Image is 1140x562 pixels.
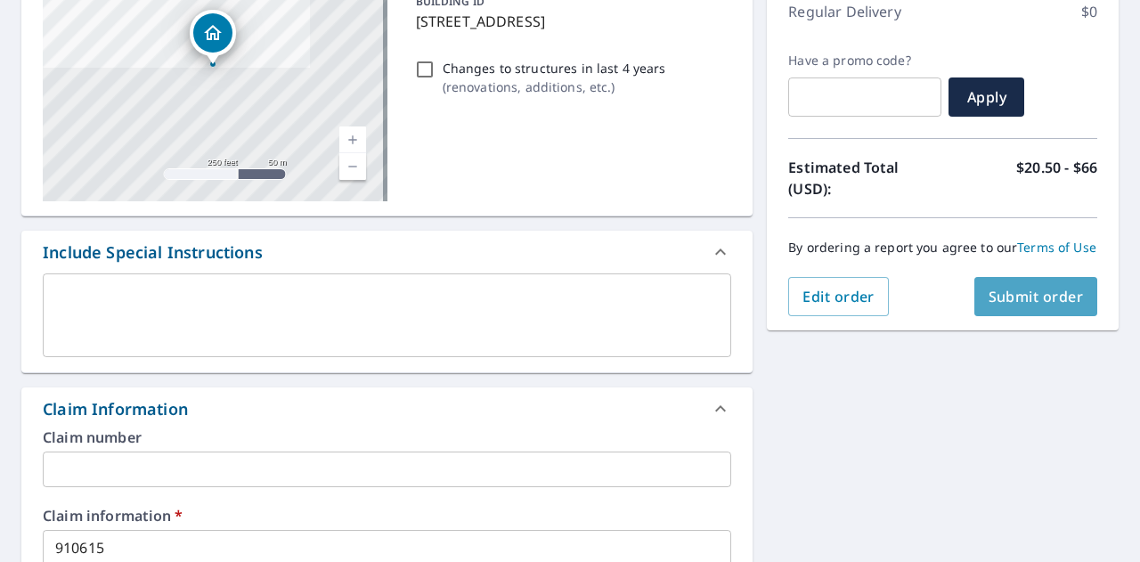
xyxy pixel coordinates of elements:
div: Claim Information [43,397,188,421]
div: Claim Information [21,387,753,430]
button: Edit order [788,277,889,316]
div: Include Special Instructions [43,240,263,265]
button: Submit order [974,277,1098,316]
p: ( renovations, additions, etc. ) [443,77,666,96]
a: Terms of Use [1017,239,1096,256]
label: Claim information [43,509,731,523]
p: $0 [1081,1,1097,22]
p: Changes to structures in last 4 years [443,59,666,77]
button: Apply [949,77,1024,117]
div: Dropped pin, building 1, Residential property, 10053 Puttington Dr Saint Louis, MO 63123 [190,10,236,65]
p: $20.50 - $66 [1016,157,1097,200]
a: Current Level 17, Zoom Out [339,153,366,180]
label: Claim number [43,430,731,444]
label: Have a promo code? [788,53,941,69]
span: Submit order [989,287,1084,306]
p: [STREET_ADDRESS] [416,11,725,32]
span: Apply [963,87,1010,107]
span: Edit order [802,287,875,306]
p: Regular Delivery [788,1,900,22]
p: Estimated Total (USD): [788,157,942,200]
div: Include Special Instructions [21,231,753,273]
p: By ordering a report you agree to our [788,240,1097,256]
a: Current Level 17, Zoom In [339,126,366,153]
